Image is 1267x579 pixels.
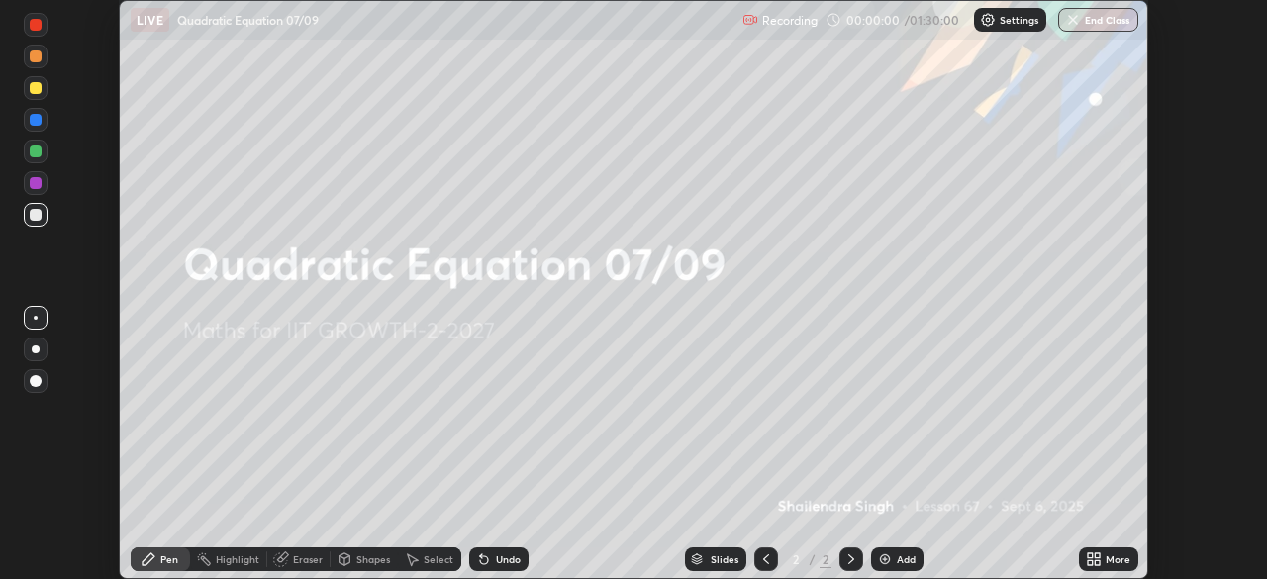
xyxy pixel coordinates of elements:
[711,554,738,564] div: Slides
[762,13,818,28] p: Recording
[160,554,178,564] div: Pen
[216,554,259,564] div: Highlight
[820,550,831,568] div: 2
[786,553,806,565] div: 2
[496,554,521,564] div: Undo
[1000,15,1038,25] p: Settings
[1065,12,1081,28] img: end-class-cross
[742,12,758,28] img: recording.375f2c34.svg
[1058,8,1138,32] button: End Class
[1106,554,1130,564] div: More
[356,554,390,564] div: Shapes
[810,553,816,565] div: /
[980,12,996,28] img: class-settings-icons
[424,554,453,564] div: Select
[877,551,893,567] img: add-slide-button
[293,554,323,564] div: Eraser
[137,12,163,28] p: LIVE
[897,554,916,564] div: Add
[177,12,319,28] p: Quadratic Equation 07/09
